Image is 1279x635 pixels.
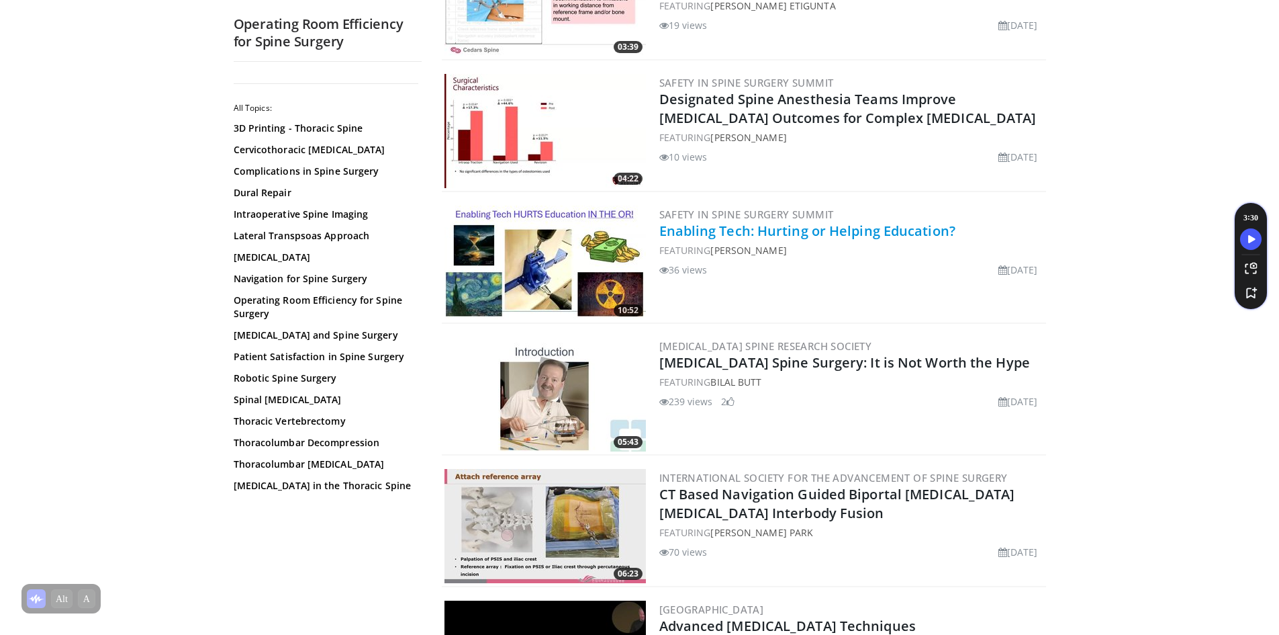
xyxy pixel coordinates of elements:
[998,394,1038,409] li: [DATE]
[659,208,834,221] a: Safety in Spine Surgery Summit
[710,131,786,144] a: [PERSON_NAME]
[234,393,415,407] a: Spinal [MEDICAL_DATA]
[614,436,643,448] span: 05:43
[234,103,418,114] h2: All Topics:
[234,165,415,178] a: Complications in Spine Surgery
[234,272,415,286] a: Navigation for Spine Surgery
[234,122,415,135] a: 3D Printing - Thoracic Spine
[659,617,916,635] a: Advanced [MEDICAL_DATA] Techniques
[710,376,761,388] a: Bilal Butt
[444,469,646,583] a: 06:23
[444,206,646,320] a: 10:52
[234,294,415,321] a: Operating Room Efficiency for Spine Surgery
[659,76,834,89] a: Safety in Spine Surgery Summit
[998,150,1038,164] li: [DATE]
[234,186,415,200] a: Dural Repair
[659,603,764,616] a: [GEOGRAPHIC_DATA]
[721,394,735,409] li: 2
[998,18,1038,32] li: [DATE]
[659,485,1015,522] a: CT Based Navigation Guided Biportal [MEDICAL_DATA] [MEDICAL_DATA] Interbody Fusion
[710,526,813,539] a: [PERSON_NAME] Park
[444,206,646,320] img: b40f119c-5da1-4a92-bb95-c40847c3678b.300x170_q85_crop-smart_upscale.jpg
[234,436,415,450] a: Thoracolumbar Decompression
[659,90,1037,127] a: Designated Spine Anesthesia Teams Improve [MEDICAL_DATA] Outcomes for Complex [MEDICAL_DATA]
[659,243,1043,257] div: FEATURING
[659,222,955,240] a: Enabling Tech: Hurting or Helping Education?
[659,375,1043,389] div: FEATURING
[659,130,1043,144] div: FEATURING
[234,251,415,264] a: [MEDICAL_DATA]
[659,18,708,32] li: 19 views
[659,545,708,559] li: 70 views
[234,208,415,221] a: Intraoperative Spine Imaging
[659,150,708,164] li: 10 views
[234,329,415,342] a: [MEDICAL_DATA] and Spine Surgery
[234,372,415,385] a: Robotic Spine Surgery
[659,263,708,277] li: 36 views
[659,394,713,409] li: 239 views
[659,471,1008,484] a: International Society for the Advancement of Spine Surgery
[659,525,1043,540] div: FEATURING
[234,415,415,428] a: Thoracic Vertebrectomy
[614,304,643,316] span: 10:52
[614,41,643,53] span: 03:39
[444,469,646,583] img: f6609b00-3cd5-4147-9011-5523746a5de3.300x170_q85_crop-smart_upscale.jpg
[710,244,786,257] a: [PERSON_NAME]
[444,74,646,188] a: 04:22
[444,74,646,188] img: 4ebd6cbe-4f67-4654-b03f-792446c24075.300x170_q85_crop-smart_upscale.jpg
[234,350,415,364] a: Patient Satisfaction in Spine Surgery
[234,479,415,493] a: [MEDICAL_DATA] in the Thoracic Spine
[234,143,415,157] a: Cervicothoracic [MEDICAL_DATA]
[614,568,643,580] span: 06:23
[659,339,872,353] a: [MEDICAL_DATA] Spine Research Society
[614,173,643,185] span: 04:22
[998,545,1038,559] li: [DATE]
[659,353,1030,372] a: [MEDICAL_DATA] Spine Surgery: It is Not Worth the Hype
[444,337,646,452] img: 8780f403-236f-416b-9b4a-6ca33b166385.300x170_q85_crop-smart_upscale.jpg
[234,229,415,243] a: Lateral Transpsoas Approach
[234,458,415,471] a: Thoracolumbar [MEDICAL_DATA]
[234,15,422,50] h2: Operating Room Efficiency for Spine Surgery
[998,263,1038,277] li: [DATE]
[444,337,646,452] a: 05:43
